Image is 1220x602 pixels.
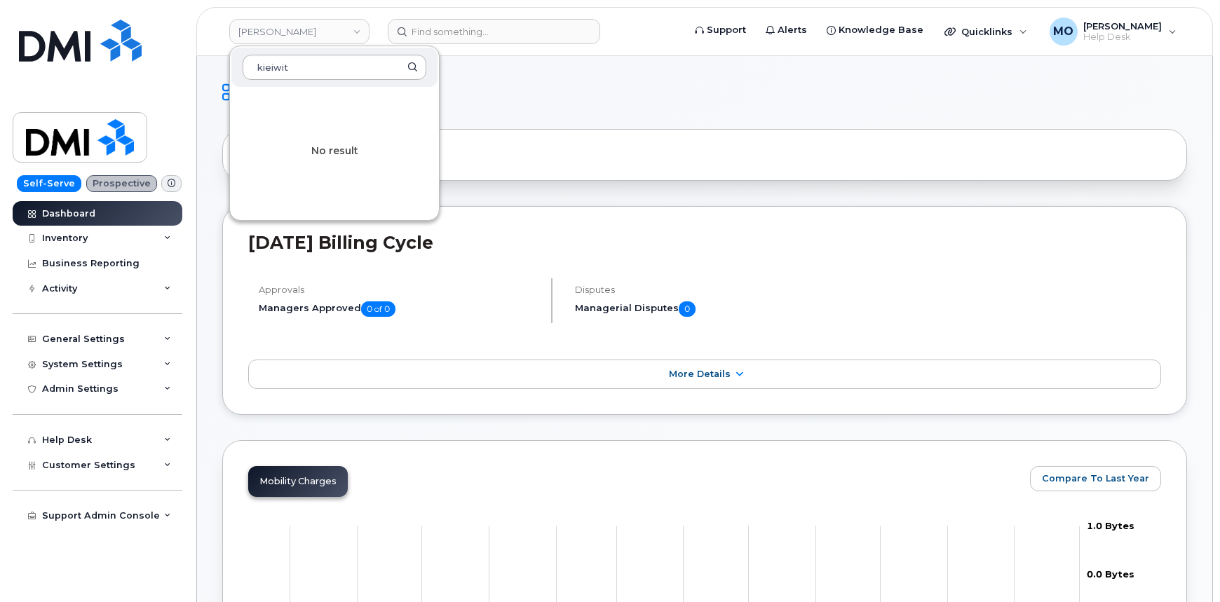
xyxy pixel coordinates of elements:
h4: Disputes [575,285,869,295]
tspan: 1.0 Bytes [1087,520,1134,531]
div: No result [230,88,439,214]
span: More Details [669,369,731,379]
tspan: 0.0 Bytes [1087,568,1134,580]
span: 0 [679,301,696,317]
h2: [DATE] Billing Cycle [248,232,1161,253]
h5: Managers Approved [259,301,539,317]
span: Compare To Last Year [1042,472,1149,485]
button: Compare To Last Year [1030,466,1161,491]
h5: Managerial Disputes [575,301,869,317]
h4: Approvals [259,285,539,295]
span: 0 of 0 [361,301,395,317]
input: Search [243,55,426,80]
